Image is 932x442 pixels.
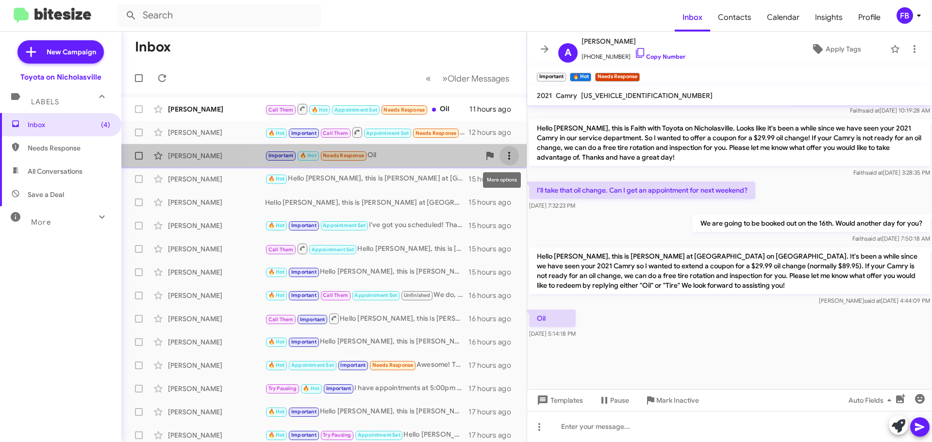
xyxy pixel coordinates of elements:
[312,107,328,113] span: 🔥 Hot
[268,222,285,229] span: 🔥 Hot
[863,107,880,114] span: said at
[570,73,591,82] small: 🔥 Hot
[404,292,431,298] span: Unfinished
[168,430,265,440] div: [PERSON_NAME]
[268,292,285,298] span: 🔥 Hot
[291,432,316,438] span: Important
[168,267,265,277] div: [PERSON_NAME]
[117,4,321,27] input: Search
[582,35,685,47] span: [PERSON_NAME]
[101,120,110,130] span: (4)
[312,246,354,253] span: Appointment Set
[326,385,351,392] span: Important
[265,266,468,278] div: Hello [PERSON_NAME], this is [PERSON_NAME] at Toyota on [GEOGRAPHIC_DATA]. It's been a while sinc...
[888,7,921,24] button: FB
[468,221,519,230] div: 15 hours ago
[291,269,316,275] span: Important
[529,181,755,199] p: I'll take that oil change. Can I get an appointment for next weekend?
[354,292,397,298] span: Appointment Set
[265,290,468,301] div: We do, I've got you scheduled! Thanks [PERSON_NAME], have a great day!
[300,316,325,323] span: Important
[537,73,566,82] small: Important
[710,3,759,32] a: Contacts
[268,176,285,182] span: 🔥 Hot
[420,68,437,88] button: Previous
[529,310,576,327] p: Oil
[468,407,519,417] div: 17 hours ago
[265,383,468,394] div: I have appointments at 5:00pm [DATE] and [DATE]. [DATE] and [DATE] the latest we can do is at 4:3...
[595,73,640,82] small: Needs Response
[265,103,469,115] div: Oil
[168,360,265,370] div: [PERSON_NAME]
[448,73,509,84] span: Older Messages
[268,316,294,323] span: Call Them
[468,174,519,184] div: 15 hours ago
[358,432,400,438] span: Appointment Set
[291,222,316,229] span: Important
[268,409,285,415] span: 🔥 Hot
[268,339,285,345] span: 🔥 Hot
[582,47,685,62] span: [PHONE_NUMBER]
[168,407,265,417] div: [PERSON_NAME]
[468,384,519,393] div: 17 hours ago
[291,292,316,298] span: Important
[268,107,294,113] span: Call Them
[291,362,334,368] span: Appointment Set
[565,45,571,61] span: A
[897,7,913,24] div: FB
[291,409,316,415] span: Important
[265,150,480,161] div: Oil
[637,392,707,409] button: Mark Inactive
[468,291,519,300] div: 16 hours ago
[265,336,468,347] div: Hello [PERSON_NAME], this is [PERSON_NAME] at Toyota on [GEOGRAPHIC_DATA]. It's been a while sinc...
[759,3,807,32] a: Calendar
[849,392,895,409] span: Auto Fields
[323,152,364,159] span: Needs Response
[556,91,577,100] span: Camry
[383,107,425,113] span: Needs Response
[168,174,265,184] div: [PERSON_NAME]
[850,107,930,114] span: Faith [DATE] 10:19:28 AM
[268,269,285,275] span: 🔥 Hot
[468,244,519,254] div: 15 hours ago
[265,312,468,325] div: Hello [PERSON_NAME], this is [PERSON_NAME] at [GEOGRAPHIC_DATA] on [GEOGRAPHIC_DATA]. It's been a...
[656,392,699,409] span: Mark Inactive
[168,128,265,137] div: [PERSON_NAME]
[20,72,101,82] div: Toyota on Nicholasville
[535,392,583,409] span: Templates
[168,151,265,161] div: [PERSON_NAME]
[265,243,468,255] div: Hello [PERSON_NAME], this is [PERSON_NAME] at [GEOGRAPHIC_DATA] on [GEOGRAPHIC_DATA]. It's been a...
[17,40,104,64] a: New Campaign
[468,128,519,137] div: 12 hours ago
[265,429,468,441] div: Hello [PERSON_NAME], this is [PERSON_NAME] at [GEOGRAPHIC_DATA] on [GEOGRAPHIC_DATA]. It's been a...
[291,130,316,136] span: Important
[468,314,519,324] div: 16 hours ago
[675,3,710,32] a: Inbox
[323,292,348,298] span: Call Them
[265,220,468,231] div: I've got you scheduled! Thanks [PERSON_NAME], have a great day!
[168,197,265,207] div: [PERSON_NAME]
[300,152,316,159] span: 🔥 Hot
[168,291,265,300] div: [PERSON_NAME]
[850,3,888,32] a: Profile
[372,362,414,368] span: Needs Response
[168,104,265,114] div: [PERSON_NAME]
[468,430,519,440] div: 17 hours ago
[581,91,713,100] span: [US_VEHICLE_IDENTIFICATION_NUMBER]
[340,362,366,368] span: Important
[265,360,468,371] div: Awesome! Thank you so much
[303,385,319,392] span: 🔥 Hot
[426,72,431,84] span: «
[31,218,51,227] span: More
[265,197,468,207] div: Hello [PERSON_NAME], this is [PERSON_NAME] at [GEOGRAPHIC_DATA] on [GEOGRAPHIC_DATA]. It's been a...
[468,337,519,347] div: 16 hours ago
[28,143,110,153] span: Needs Response
[168,314,265,324] div: [PERSON_NAME]
[527,392,591,409] button: Templates
[442,72,448,84] span: »
[168,221,265,230] div: [PERSON_NAME]
[268,385,297,392] span: Try Pausing
[807,3,850,32] a: Insights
